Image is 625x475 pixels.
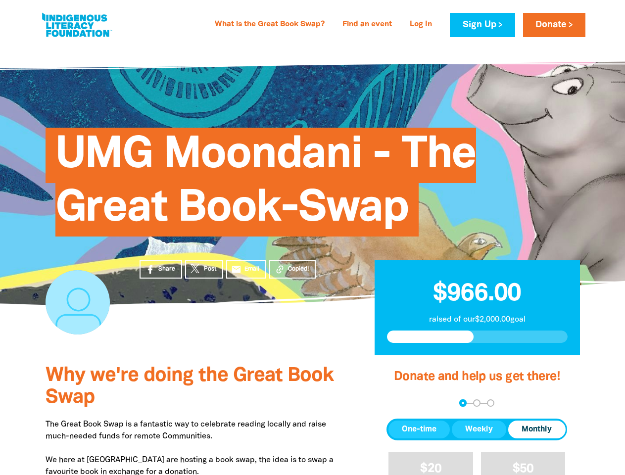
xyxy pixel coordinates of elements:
span: $50 [513,463,534,475]
button: One-time [388,421,450,438]
button: Copied! [269,260,316,279]
span: Monthly [522,424,552,435]
span: Copied! [288,265,309,274]
span: Post [204,265,216,274]
button: Weekly [452,421,506,438]
a: emailEmail [226,260,267,279]
span: Donate and help us get there! [394,371,560,382]
span: Weekly [465,424,493,435]
span: $20 [420,463,441,475]
a: Log In [404,17,438,33]
button: Navigate to step 1 of 3 to enter your donation amount [459,399,467,407]
span: $966.00 [433,283,521,305]
i: email [231,264,241,275]
span: One-time [402,424,436,435]
a: Find an event [337,17,398,33]
a: What is the Great Book Swap? [209,17,331,33]
button: Monthly [508,421,565,438]
span: Share [158,265,175,274]
a: Sign Up [450,13,515,37]
a: Donate [523,13,585,37]
div: Donation frequency [386,419,567,440]
button: Navigate to step 3 of 3 to enter your payment details [487,399,494,407]
span: Email [244,265,259,274]
a: Post [185,260,223,279]
span: Why we're doing the Great Book Swap [46,367,334,407]
button: Navigate to step 2 of 3 to enter your details [473,399,481,407]
span: UMG Moondani - The Great Book-Swap [55,135,477,237]
p: raised of our $2,000.00 goal [387,314,568,326]
a: Share [140,260,182,279]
